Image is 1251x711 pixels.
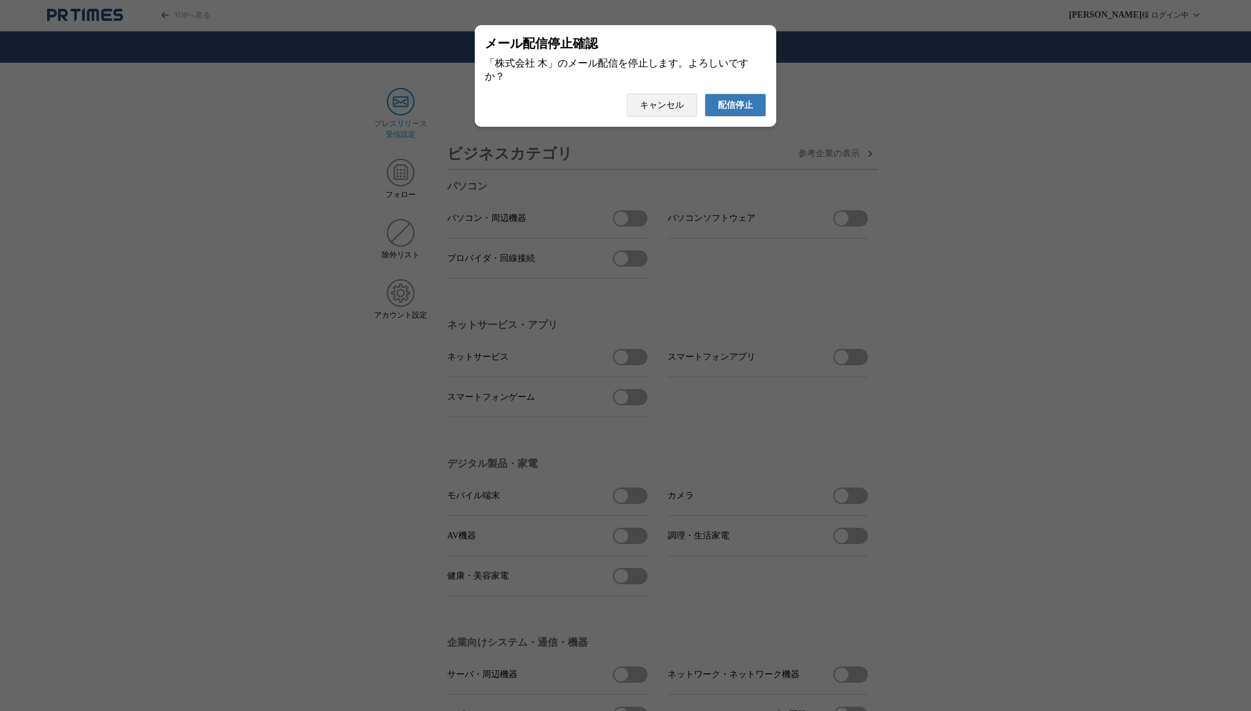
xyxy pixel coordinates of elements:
span: 配信停止 [718,100,753,111]
span: キャンセル [640,100,684,111]
button: 配信停止 [705,94,766,117]
button: キャンセル [627,94,697,117]
div: 「株式会社 木」のメール配信を停止します。よろしいですか？ [485,57,766,83]
span: メール配信停止確認 [485,35,598,52]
